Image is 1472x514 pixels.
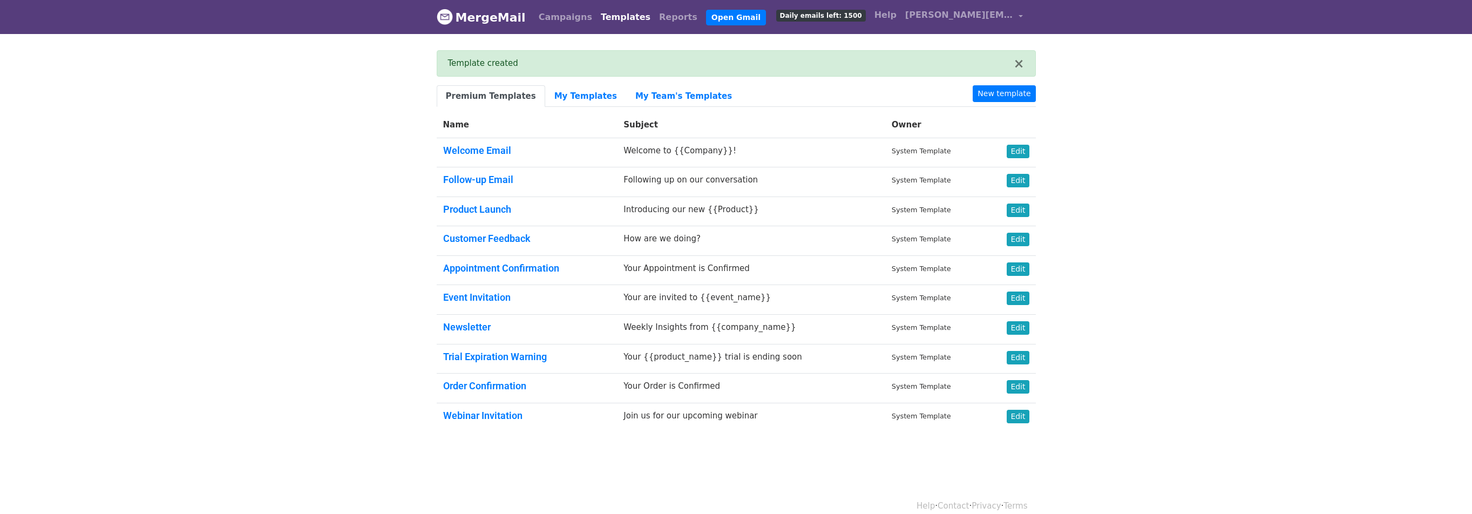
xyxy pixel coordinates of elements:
[772,4,870,26] a: Daily emails left: 1500
[448,57,1014,70] div: Template created
[443,262,559,274] a: Appointment Confirmation
[1013,57,1024,70] button: ×
[1007,233,1029,246] a: Edit
[892,265,951,273] small: System Template
[1007,145,1029,158] a: Edit
[885,112,986,138] th: Owner
[437,112,618,138] th: Name
[534,6,596,28] a: Campaigns
[617,374,885,403] td: Your Order is Confirmed
[437,85,545,107] a: Premium Templates
[617,112,885,138] th: Subject
[443,174,513,185] a: Follow-up Email
[443,351,547,362] a: Trial Expiration Warning
[972,501,1001,511] a: Privacy
[1007,321,1029,335] a: Edit
[596,6,655,28] a: Templates
[1007,292,1029,305] a: Edit
[901,4,1027,30] a: [PERSON_NAME][EMAIL_ADDRESS][DOMAIN_NAME]
[892,206,951,214] small: System Template
[892,294,951,302] small: System Template
[892,147,951,155] small: System Template
[706,10,766,25] a: Open Gmail
[1007,351,1029,364] a: Edit
[905,9,1013,22] span: [PERSON_NAME][EMAIL_ADDRESS][DOMAIN_NAME]
[443,292,511,303] a: Event Invitation
[443,380,526,391] a: Order Confirmation
[545,85,626,107] a: My Templates
[973,85,1035,102] a: New template
[1007,204,1029,217] a: Edit
[617,167,885,197] td: Following up on our conversation
[617,344,885,374] td: Your {{product_name}} trial is ending soon
[892,235,951,243] small: System Template
[1003,501,1027,511] a: Terms
[1007,380,1029,394] a: Edit
[655,6,702,28] a: Reports
[443,410,523,421] a: Webinar Invitation
[938,501,969,511] a: Contact
[892,176,951,184] small: System Template
[870,4,901,26] a: Help
[617,255,885,285] td: Your Appointment is Confirmed
[892,353,951,361] small: System Template
[917,501,935,511] a: Help
[1007,174,1029,187] a: Edit
[443,233,531,244] a: Customer Feedback
[617,197,885,226] td: Introducing our new {{Product}}
[892,382,951,390] small: System Template
[443,321,491,333] a: Newsletter
[617,403,885,432] td: Join us for our upcoming webinar
[626,85,741,107] a: My Team's Templates
[892,323,951,332] small: System Template
[892,412,951,420] small: System Template
[776,10,866,22] span: Daily emails left: 1500
[443,145,511,156] a: Welcome Email
[437,9,453,25] img: MergeMail logo
[1007,262,1029,276] a: Edit
[617,285,885,315] td: Your are invited to {{event_name}}
[1007,410,1029,423] a: Edit
[443,204,511,215] a: Product Launch
[617,315,885,344] td: Weekly Insights from {{company_name}}
[437,6,526,29] a: MergeMail
[617,138,885,167] td: Welcome to {{Company}}!
[617,226,885,256] td: How are we doing?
